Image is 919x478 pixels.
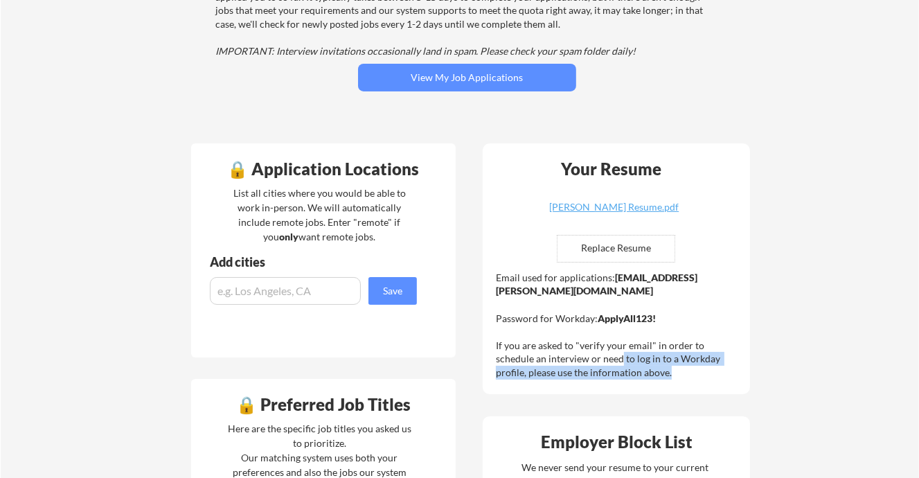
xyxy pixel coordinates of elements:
div: List all cities where you would be able to work in-person. We will automatically include remote j... [224,186,415,244]
button: Save [368,277,417,305]
div: 🔒 Application Locations [195,161,452,177]
button: View My Job Applications [358,64,576,91]
a: [PERSON_NAME] Resume.pdf [532,202,697,224]
div: Email used for applications: Password for Workday: If you are asked to "verify your email" in ord... [496,271,740,380]
strong: only [279,231,298,242]
strong: ApplyAll123! [598,312,656,324]
em: IMPORTANT: Interview invitations occasionally land in spam. Please check your spam folder daily! [215,45,636,57]
div: 🔒 Preferred Job Titles [195,396,452,413]
div: Add cities [210,256,420,268]
div: [PERSON_NAME] Resume.pdf [532,202,697,212]
strong: [EMAIL_ADDRESS][PERSON_NAME][DOMAIN_NAME] [496,272,697,297]
input: e.g. Los Angeles, CA [210,277,361,305]
div: Employer Block List [488,434,746,450]
div: Your Resume [543,161,680,177]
